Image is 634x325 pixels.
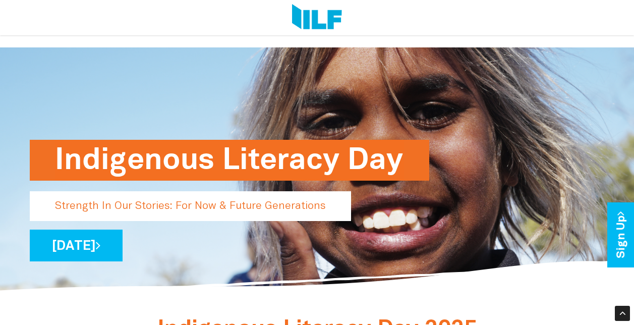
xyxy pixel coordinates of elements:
[292,4,342,31] img: Logo
[615,306,630,321] div: Scroll Back to Top
[30,191,351,221] p: Strength In Our Stories: For Now & Future Generations
[55,140,404,181] h1: Indigenous Literacy Day
[30,230,123,261] a: [DATE]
